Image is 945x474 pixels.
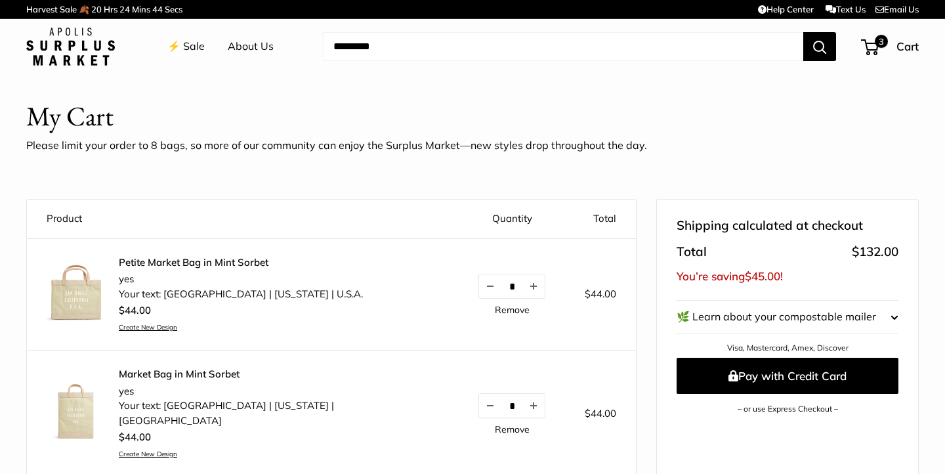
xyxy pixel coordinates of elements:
[152,4,163,14] span: 44
[875,35,888,48] span: 3
[522,274,545,298] button: Increase quantity by 1
[119,384,439,399] li: yes
[803,32,836,61] button: Search
[479,394,501,418] button: Decrease quantity by 1
[119,287,363,302] li: Your text: [GEOGRAPHIC_DATA] | [US_STATE] | U.S.A.
[677,240,707,264] span: Total
[677,436,898,465] iframe: PayPal-paypal
[119,4,130,14] span: 24
[896,39,919,53] span: Cart
[479,274,501,298] button: Decrease quantity by 1
[677,358,898,394] button: Pay with Credit Card
[119,450,439,458] a: Create New Design
[119,323,363,332] a: Create New Design
[677,301,898,334] button: 🌿 Learn about your compostable mailer
[501,281,522,292] input: Quantity
[119,399,439,428] li: Your text: [GEOGRAPHIC_DATA] | [US_STATE] | [GEOGRAPHIC_DATA]
[495,305,530,314] a: Remove
[119,368,439,381] a: Market Bag in Mint Sorbet
[875,4,919,14] a: Email Us
[165,4,182,14] span: Secs
[119,272,363,287] li: yes
[26,97,114,136] h1: My Cart
[104,4,117,14] span: Hrs
[459,200,565,238] th: Quantity
[91,4,102,14] span: 20
[758,4,814,14] a: Help Center
[26,28,115,66] img: Apolis: Surplus Market
[745,269,780,283] span: $45.00
[119,256,363,269] a: Petite Market Bag in Mint Sorbet
[228,37,274,56] a: About Us
[738,404,838,414] a: – or use Express Checkout –
[119,304,151,316] span: $44.00
[323,32,803,61] input: Search...
[167,37,205,56] a: ⚡️ Sale
[26,136,647,156] p: Please limit your order to 8 bags, so more of our community can enjoy the Surplus Market—new styl...
[522,394,545,418] button: Increase quantity by 1
[27,200,459,238] th: Product
[585,288,616,300] span: $44.00
[677,269,783,283] span: You’re saving !
[585,407,616,420] span: $44.00
[862,36,919,57] a: 3 Cart
[501,400,522,412] input: Quantity
[852,244,898,259] span: $132.00
[565,200,636,238] th: Total
[826,4,866,14] a: Text Us
[677,214,863,238] span: Shipping calculated at checkout
[132,4,150,14] span: Mins
[119,431,151,443] span: $44.00
[495,425,530,434] a: Remove
[727,343,849,353] a: Visa, Mastercard, Amex, Discover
